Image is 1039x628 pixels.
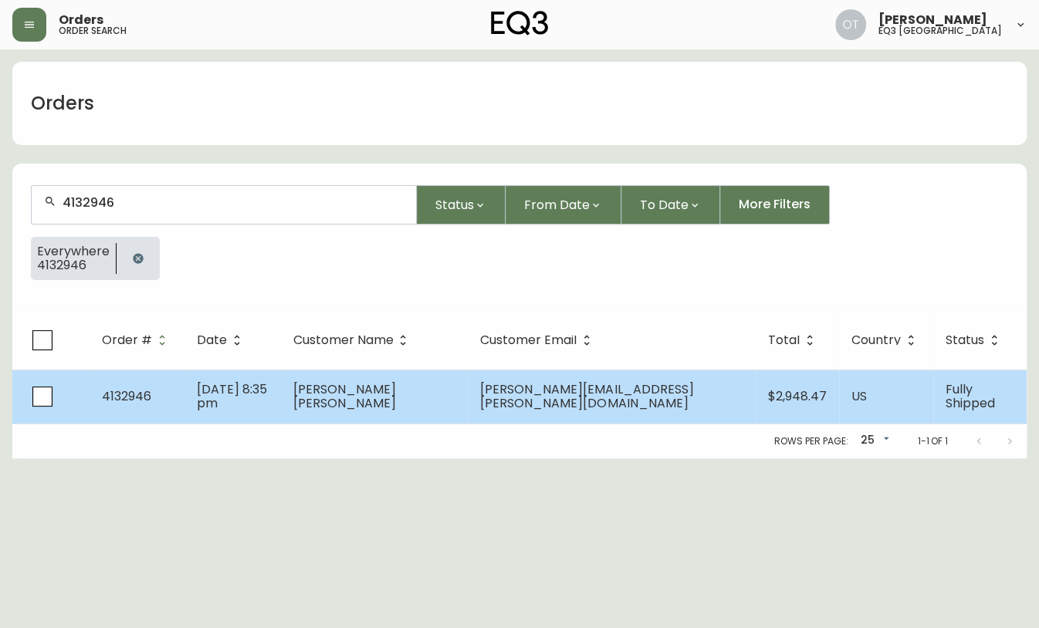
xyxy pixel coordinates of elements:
span: Orders [59,14,103,26]
span: Total [768,336,800,345]
h1: Orders [31,90,94,116]
span: Everywhere [37,245,110,258]
button: Status [417,185,506,225]
span: Customer Email [480,336,577,345]
span: Country [851,333,921,347]
span: $2,948.47 [768,387,827,405]
span: Status [946,336,984,345]
p: Rows per page: [774,434,848,448]
span: Order # [102,336,152,345]
button: From Date [506,185,621,225]
span: Customer Name [293,333,413,347]
img: logo [491,11,548,35]
h5: order search [59,26,127,35]
span: US [851,387,867,405]
span: Total [768,333,820,347]
span: To Date [640,195,689,214]
span: Fully Shipped [946,380,995,412]
span: Customer Email [480,333,597,347]
button: More Filters [720,185,830,225]
span: Date [197,333,247,347]
span: [PERSON_NAME] [PERSON_NAME] [293,380,395,412]
p: 1-1 of 1 [917,434,948,448]
span: 4132946 [102,387,151,405]
input: Search [63,195,404,210]
span: From Date [524,195,590,214]
span: Order # [102,333,172,347]
img: 5d4d18d254ded55077432b49c4cb2919 [835,9,866,40]
span: Country [851,336,901,345]
span: Customer Name [293,336,393,345]
span: [DATE] 8:35 pm [197,380,267,412]
span: 4132946 [37,258,110,272]
div: 25 [854,428,892,454]
h5: eq3 [GEOGRAPHIC_DATA] [878,26,1002,35]
span: Status [435,195,474,214]
span: More Filters [739,196,811,213]
span: Status [946,333,1004,347]
button: To Date [621,185,720,225]
span: [PERSON_NAME][EMAIL_ADDRESS][PERSON_NAME][DOMAIN_NAME] [480,380,693,412]
span: Date [197,336,227,345]
span: [PERSON_NAME] [878,14,987,26]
